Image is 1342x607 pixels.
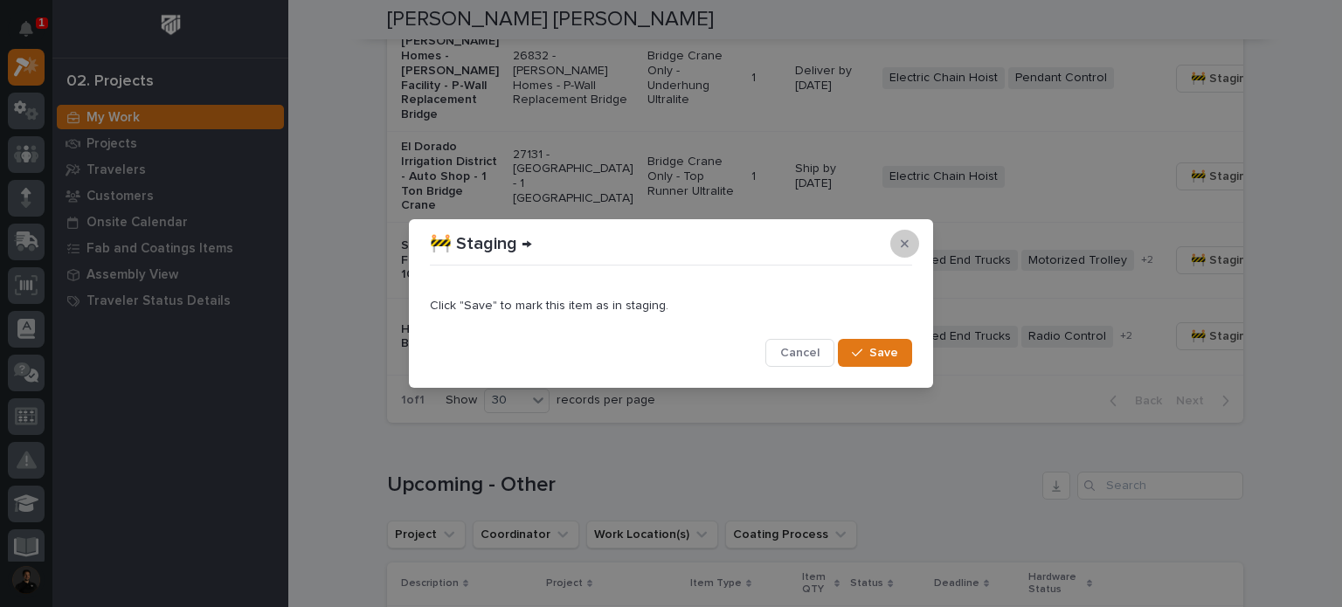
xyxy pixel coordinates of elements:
button: Cancel [765,339,834,367]
p: 🚧 Staging → [430,233,532,254]
p: Click "Save" to mark this item as in staging. [430,299,912,314]
button: Save [838,339,912,367]
span: Save [869,345,898,361]
span: Cancel [780,345,820,361]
